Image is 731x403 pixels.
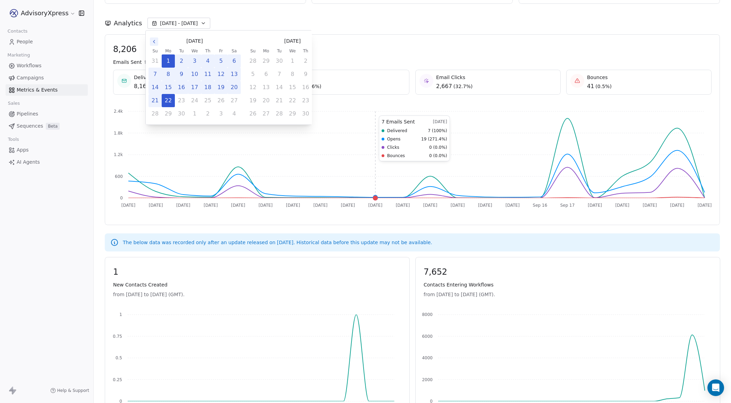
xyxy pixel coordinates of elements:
span: Emails Sent [113,59,142,66]
a: Pipelines [6,108,88,120]
button: Monday, October 13th, 2025 [260,81,272,94]
tspan: [DATE] [176,203,190,208]
button: Saturday, September 27th, 2025 [228,94,240,107]
button: Thursday, October 16th, 2025 [299,81,312,94]
tspan: [DATE] [505,203,520,208]
button: Tuesday, September 30th, 2025 [175,108,188,120]
span: 2,667 [436,82,452,91]
tspan: [DATE] [368,203,383,208]
button: Tuesday, September 2nd, 2025, selected [175,55,188,67]
tspan: 1.8k [114,131,123,136]
a: People [6,36,88,48]
button: Tuesday, September 9th, 2025, selected [175,68,188,80]
button: Tuesday, October 7th, 2025 [273,68,286,80]
span: Marketing [5,50,33,60]
th: Wednesday [188,48,201,54]
span: AdvisoryXpress [21,9,68,18]
span: 41 [587,82,594,91]
span: Contacts Entering Workflows [424,281,712,288]
span: Tools [5,134,22,145]
table: October 2025 [246,48,339,120]
span: 8,206 [113,44,712,54]
span: Contacts [5,26,31,36]
span: Bounces [587,74,612,81]
span: Metrics & Events [17,86,58,94]
button: Thursday, October 30th, 2025 [299,108,312,120]
button: Friday, September 12th, 2025, selected [215,68,227,80]
tspan: 1 [119,312,122,317]
button: Thursday, September 4th, 2025, selected [202,55,214,67]
div: Open Intercom Messenger [707,379,724,396]
button: Thursday, October 23rd, 2025 [299,94,312,107]
span: Sequences [17,122,43,130]
span: 1 [113,267,401,277]
span: Sales [5,98,23,109]
button: Today, Monday, September 22nd, 2025, selected [162,94,175,107]
span: Apps [17,146,29,154]
tspan: [DATE] [423,203,437,208]
tspan: [DATE] [451,203,465,208]
button: Monday, October 6th, 2025 [260,68,272,80]
button: Wednesday, October 1st, 2025 [286,55,299,67]
th: Friday [214,48,228,54]
a: Help & Support [50,388,89,393]
button: Monday, September 15th, 2025, selected [162,81,175,94]
span: Email Clicks [436,74,473,81]
th: Tuesday [273,48,286,54]
button: Saturday, October 4th, 2025 [228,108,240,120]
button: Wednesday, September 10th, 2025, selected [188,68,201,80]
span: ( 32.7% ) [453,83,472,90]
th: Thursday [299,48,312,54]
button: Wednesday, October 29th, 2025 [286,108,299,120]
span: from [DATE] to [DATE] (GMT). [424,291,712,298]
tspan: [DATE] [149,203,163,208]
a: Apps [6,144,88,156]
button: Tuesday, October 28th, 2025 [273,108,286,120]
button: Thursday, September 18th, 2025, selected [202,81,214,94]
button: Friday, September 19th, 2025, selected [215,81,227,94]
a: Workflows [6,60,88,71]
button: Saturday, September 13th, 2025, selected [228,68,240,80]
span: Pipelines [17,110,38,118]
button: Friday, October 3rd, 2025 [215,108,227,120]
button: Sunday, October 26th, 2025 [247,108,259,120]
span: 8,165 [134,82,150,91]
span: Analytics [114,19,142,28]
tspan: 0.5 [116,355,122,360]
button: Saturday, September 6th, 2025, selected [228,55,240,67]
button: Wednesday, September 17th, 2025, selected [188,81,201,94]
a: SequencesBeta [6,120,88,132]
button: Monday, September 29th, 2025 [162,108,175,120]
button: Monday, September 29th, 2025 [260,55,272,67]
button: Thursday, October 2nd, 2025 [202,108,214,120]
th: Sunday [246,48,260,54]
span: [DATE] [186,37,203,45]
button: Sunday, September 28th, 2025 [247,55,259,67]
button: Monday, September 1st, 2025, selected [162,55,175,67]
tspan: 0 [120,196,123,200]
img: AX_logo_device_1080.png [10,9,18,17]
span: People [17,38,33,45]
tspan: [DATE] [588,203,602,208]
tspan: 6000 [422,334,433,339]
button: Wednesday, September 24th, 2025 [188,94,201,107]
span: Campaigns [17,74,44,82]
span: from [DATE] to [DATE] (GMT). [144,59,216,66]
tspan: 1.2k [114,152,123,157]
span: Delivered [134,74,169,81]
tspan: [DATE] [670,203,685,208]
span: Help & Support [57,388,89,393]
button: Thursday, September 11th, 2025, selected [202,68,214,80]
button: Monday, October 27th, 2025 [260,108,272,120]
button: Tuesday, October 21st, 2025 [273,94,286,107]
tspan: [DATE] [643,203,657,208]
th: Monday [260,48,273,54]
button: Sunday, October 5th, 2025 [247,68,259,80]
tspan: Sep 16 [533,203,547,208]
span: [DATE] [284,37,300,45]
button: Sunday, October 19th, 2025 [247,94,259,107]
span: Workflows [17,62,42,69]
button: Tuesday, September 23rd, 2025 [175,94,188,107]
tspan: [DATE] [615,203,629,208]
tspan: [DATE] [313,203,328,208]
